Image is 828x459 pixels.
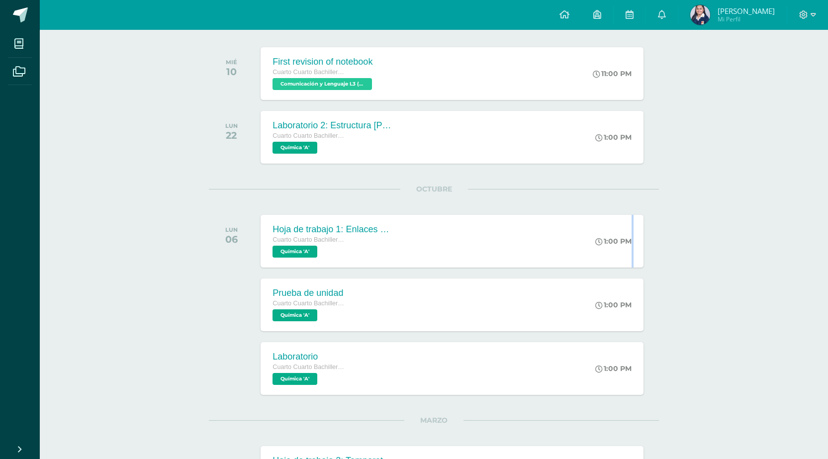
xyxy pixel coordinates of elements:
[273,69,347,76] span: Cuarto Cuarto Bachillerato en Ciencias y Letras con Orientación en Computación
[273,132,347,139] span: Cuarto Cuarto Bachillerato en Ciencias y Letras con Orientación en Computación
[595,300,632,309] div: 1:00 PM
[595,133,632,142] div: 1:00 PM
[225,226,238,233] div: LUN
[595,237,632,246] div: 1:00 PM
[273,78,372,90] span: Comunicación y Lenguaje L3 (Inglés Técnico) 4 'A'
[273,309,317,321] span: Química 'A'
[273,373,317,385] span: Química 'A'
[273,142,317,154] span: Química 'A'
[718,6,775,16] span: [PERSON_NAME]
[225,122,238,129] div: LUN
[273,57,374,67] div: First revision of notebook
[273,224,392,235] div: Hoja de trabajo 1: Enlaces y estructura [PERSON_NAME]
[690,5,710,25] img: 4dc7e5a1b5d2806466f8593d4becd2a2.png
[225,233,238,245] div: 06
[226,59,237,66] div: MIÉ
[404,416,463,425] span: MARZO
[595,364,632,373] div: 1:00 PM
[225,129,238,141] div: 22
[273,120,392,131] div: Laboratorio 2: Estructura [PERSON_NAME]
[593,69,632,78] div: 11:00 PM
[273,364,347,370] span: Cuarto Cuarto Bachillerato en Ciencias y Letras con Orientación en Computación
[273,352,347,362] div: Laboratorio
[273,288,347,298] div: Prueba de unidad
[273,246,317,258] span: Química 'A'
[718,15,775,23] span: Mi Perfil
[273,300,347,307] span: Cuarto Cuarto Bachillerato en Ciencias y Letras con Orientación en Computación
[226,66,237,78] div: 10
[400,184,468,193] span: OCTUBRE
[273,236,347,243] span: Cuarto Cuarto Bachillerato en Ciencias y Letras con Orientación en Computación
